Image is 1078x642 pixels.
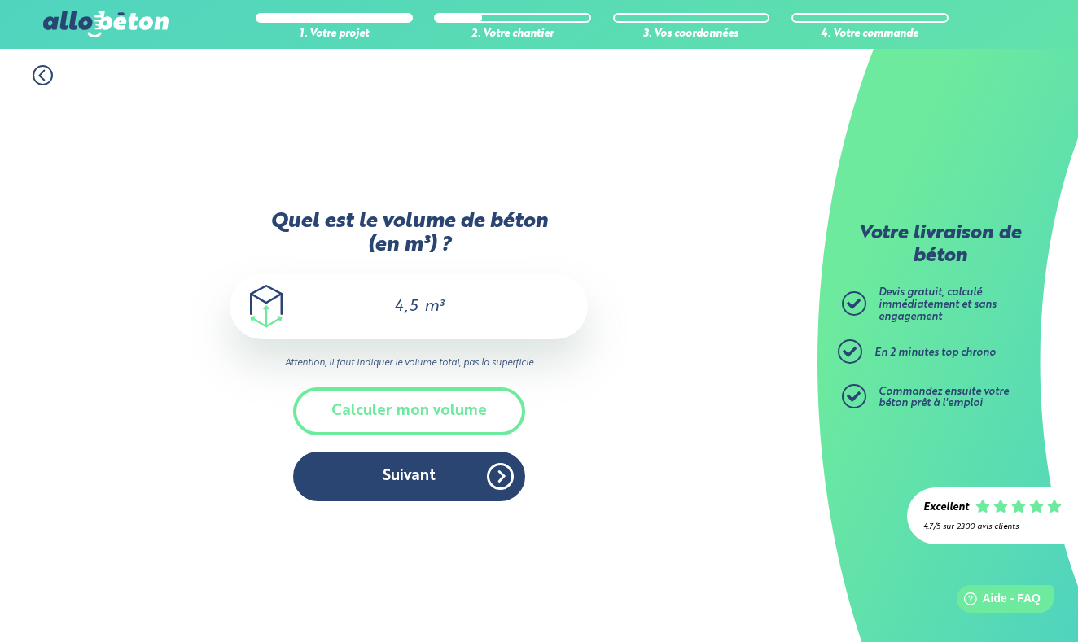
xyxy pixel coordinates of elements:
div: Excellent [923,502,969,514]
p: Votre livraison de béton [846,223,1033,268]
span: m³ [424,299,444,315]
div: 4.7/5 sur 2300 avis clients [923,522,1062,531]
span: Devis gratuit, calculé immédiatement et sans engagement [879,287,997,321]
div: 3. Vos coordonnées [613,28,770,41]
button: Calculer mon volume [293,387,525,435]
div: 2. Votre chantier [434,28,591,41]
i: Attention, il faut indiquer le volume total, pas la superficie [230,356,588,371]
span: Commandez ensuite votre béton prêt à l'emploi [879,387,1009,409]
div: 1. Votre projet [256,28,413,41]
button: Suivant [293,452,525,501]
img: allobéton [43,11,169,37]
iframe: Help widget launcher [933,579,1060,624]
input: 0 [375,297,420,317]
span: En 2 minutes top chrono [874,347,996,358]
label: Quel est le volume de béton (en m³) ? [230,210,588,258]
div: 4. Votre commande [791,28,949,41]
